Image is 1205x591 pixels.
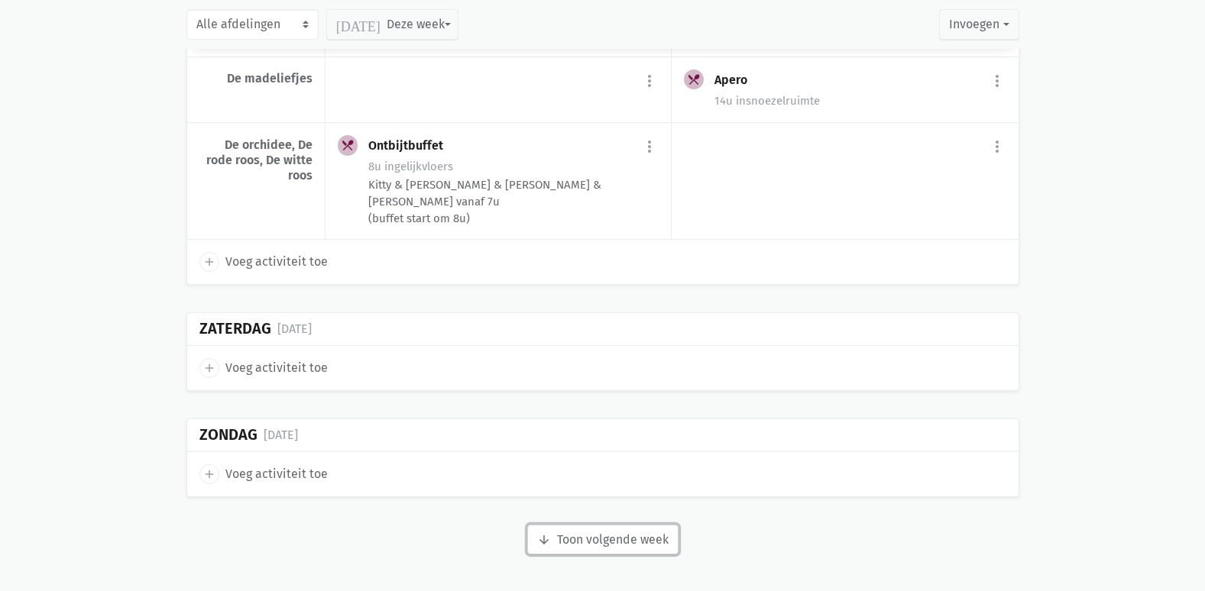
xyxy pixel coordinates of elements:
[199,137,313,183] div: De orchidee, De rode roos, De witte roos
[714,73,760,88] div: Apero
[736,94,746,108] span: in
[202,467,216,481] i: add
[384,160,453,173] span: gelijkvloers
[326,9,458,40] button: Deze week
[368,176,659,227] div: Kitty & [PERSON_NAME] & [PERSON_NAME] & [PERSON_NAME] vanaf 7u (buffet start om 8u)
[714,94,733,108] span: 14u
[202,255,216,269] i: add
[368,160,381,173] span: 8u
[341,138,355,152] i: local_dining
[537,533,551,547] i: arrow_downward
[368,138,455,153] div: Ontbijtbuffet
[199,252,328,272] a: add Voeg activiteit toe
[199,358,328,378] a: add Voeg activiteit toe
[277,319,312,339] div: [DATE]
[736,94,820,108] span: snoezelruimte
[199,426,258,444] div: Zondag
[384,160,394,173] span: in
[687,73,701,86] i: local_dining
[264,425,298,445] div: [DATE]
[527,525,679,555] button: Toon volgende week
[225,358,328,378] span: Voeg activiteit toe
[199,464,328,484] a: add Voeg activiteit toe
[939,9,1019,40] button: Invoegen
[225,464,328,484] span: Voeg activiteit toe
[202,361,216,375] i: add
[199,71,313,86] div: De madeliefjes
[199,320,271,337] div: Zaterdag
[336,18,381,31] i: [DATE]
[225,252,328,272] span: Voeg activiteit toe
